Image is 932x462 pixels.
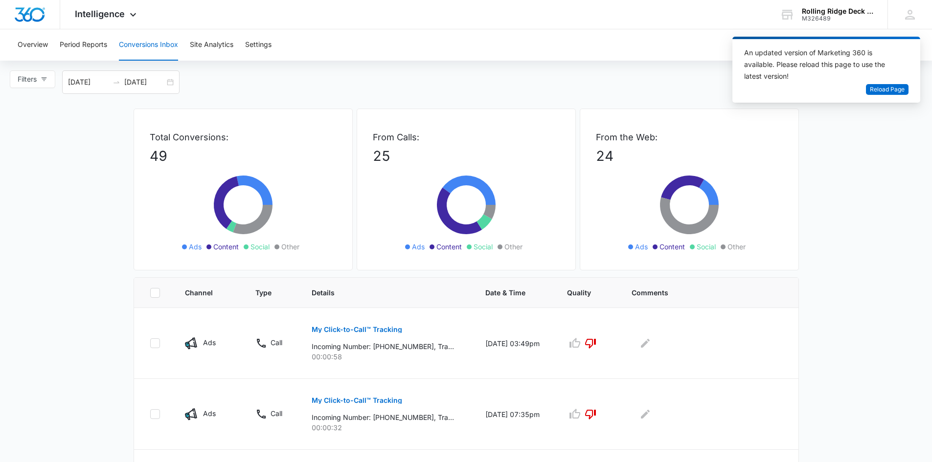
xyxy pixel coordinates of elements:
[255,287,274,298] span: Type
[190,29,233,61] button: Site Analytics
[802,7,873,15] div: account name
[203,408,216,418] p: Ads
[189,242,202,252] span: Ads
[150,146,337,166] p: 49
[312,422,462,433] p: 00:00:32
[312,412,454,422] p: Incoming Number: [PHONE_NUMBER], Tracking Number: [PHONE_NUMBER], Ring To: [PHONE_NUMBER], Caller...
[802,15,873,22] div: account id
[113,78,120,86] span: to
[245,29,272,61] button: Settings
[567,287,594,298] span: Quality
[271,408,282,418] p: Call
[281,242,299,252] span: Other
[18,74,37,85] span: Filters
[697,242,716,252] span: Social
[250,242,270,252] span: Social
[596,131,783,144] p: From the Web:
[485,287,529,298] span: Date & Time
[312,318,402,341] button: My Click-to-Call™ Tracking
[744,47,897,82] div: An updated version of Marketing 360 is available. Please reload this page to use the latest version!
[312,397,402,404] p: My Click-to-Call™ Tracking
[18,29,48,61] button: Overview
[312,326,402,333] p: My Click-to-Call™ Tracking
[10,70,55,88] button: Filters
[635,242,648,252] span: Ads
[436,242,462,252] span: Content
[203,337,216,348] p: Ads
[312,352,462,362] p: 00:00:58
[213,242,239,252] span: Content
[312,287,448,298] span: Details
[474,379,555,450] td: [DATE] 07:35pm
[474,308,555,379] td: [DATE] 03:49pm
[632,287,769,298] span: Comments
[119,29,178,61] button: Conversions Inbox
[75,9,125,19] span: Intelligence
[312,341,454,352] p: Incoming Number: [PHONE_NUMBER], Tracking Number: [PHONE_NUMBER], Ring To: [PHONE_NUMBER], Caller...
[727,242,746,252] span: Other
[637,406,653,422] button: Edit Comments
[474,242,493,252] span: Social
[185,287,218,298] span: Channel
[504,242,523,252] span: Other
[113,78,120,86] span: swap-right
[271,337,282,348] p: Call
[124,77,165,88] input: End date
[659,242,685,252] span: Content
[150,131,337,144] p: Total Conversions:
[870,85,905,94] span: Reload Page
[373,131,560,144] p: From Calls:
[412,242,425,252] span: Ads
[637,335,653,351] button: Edit Comments
[68,77,109,88] input: Start date
[60,29,107,61] button: Period Reports
[312,389,402,412] button: My Click-to-Call™ Tracking
[373,146,560,166] p: 25
[866,84,909,95] button: Reload Page
[596,146,783,166] p: 24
